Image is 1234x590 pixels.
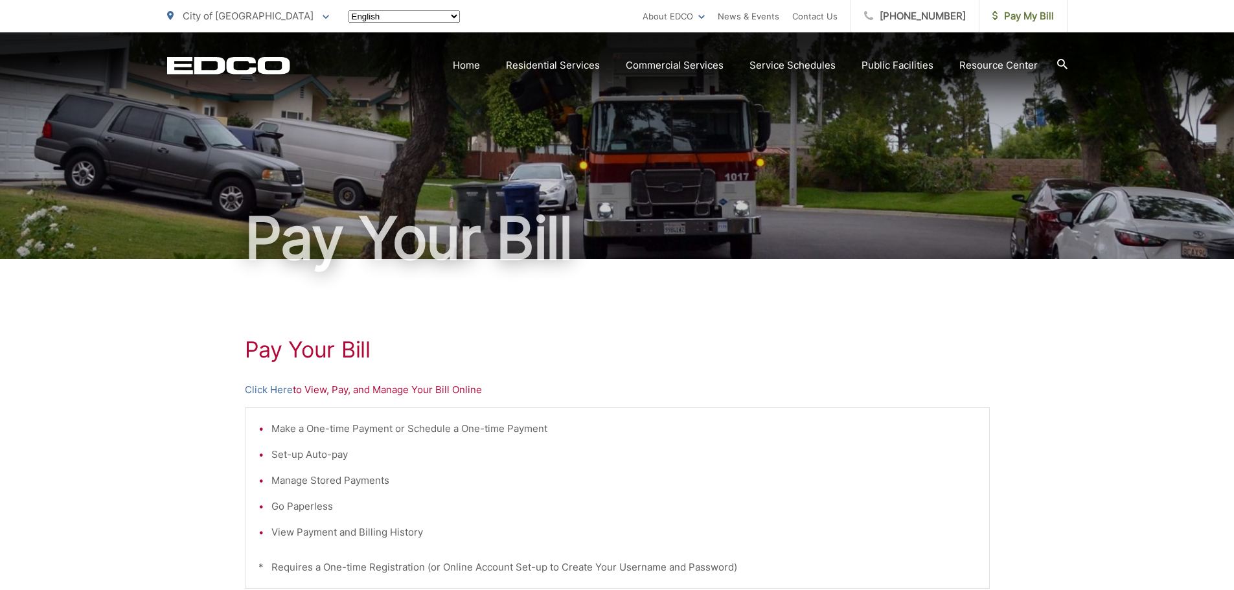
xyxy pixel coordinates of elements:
[167,206,1068,271] h1: Pay Your Bill
[245,382,990,398] p: to View, Pay, and Manage Your Bill Online
[626,58,724,73] a: Commercial Services
[245,337,990,363] h1: Pay Your Bill
[718,8,779,24] a: News & Events
[271,473,976,488] li: Manage Stored Payments
[862,58,933,73] a: Public Facilities
[643,8,705,24] a: About EDCO
[271,525,976,540] li: View Payment and Billing History
[348,10,460,23] select: Select a language
[245,382,293,398] a: Click Here
[258,560,976,575] p: * Requires a One-time Registration (or Online Account Set-up to Create Your Username and Password)
[183,10,314,22] span: City of [GEOGRAPHIC_DATA]
[749,58,836,73] a: Service Schedules
[792,8,838,24] a: Contact Us
[271,499,976,514] li: Go Paperless
[271,447,976,462] li: Set-up Auto-pay
[959,58,1038,73] a: Resource Center
[506,58,600,73] a: Residential Services
[453,58,480,73] a: Home
[167,56,290,74] a: EDCD logo. Return to the homepage.
[271,421,976,437] li: Make a One-time Payment or Schedule a One-time Payment
[992,8,1054,24] span: Pay My Bill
